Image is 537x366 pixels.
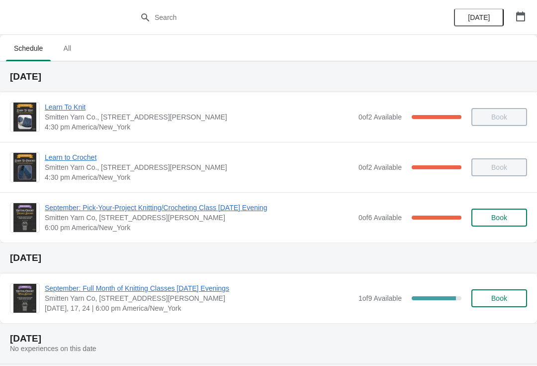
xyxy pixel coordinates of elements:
[45,293,354,303] span: Smitten Yarn Co, [STREET_ADDRESS][PERSON_NAME]
[45,203,354,213] span: September: Pick-Your-Project Knitting/Crocheting Class [DATE] Evening
[45,172,354,182] span: 4:30 pm America/New_York
[491,214,507,222] span: Book
[491,294,507,302] span: Book
[154,8,403,26] input: Search
[358,214,402,222] span: 0 of 6 Available
[10,253,527,263] h2: [DATE]
[45,223,354,233] span: 6:00 pm America/New_York
[13,103,36,131] img: Learn To Knit | Smitten Yarn Co., 59 Hanson Street, Rochester, NH, USA | 4:30 pm America/New_York
[45,283,354,293] span: September: Full Month of Knitting Classes [DATE] Evenings
[6,39,51,57] span: Schedule
[45,213,354,223] span: Smitten Yarn Co, [STREET_ADDRESS][PERSON_NAME]
[358,163,402,171] span: 0 of 2 Available
[358,294,402,302] span: 1 of 9 Available
[13,153,36,182] img: Learn to Crochet | Smitten Yarn Co., 59 Hanson St, Rochester, NH, USA | 4:30 pm America/New_York
[471,209,527,227] button: Book
[454,8,504,26] button: [DATE]
[45,122,354,132] span: 4:30 pm America/New_York
[10,72,527,82] h2: [DATE]
[45,303,354,313] span: [DATE], 17, 24 | 6:00 pm America/New_York
[13,203,36,232] img: September: Pick-Your-Project Knitting/Crocheting Class on Tuesday Evening | Smitten Yarn Co, 59 H...
[45,152,354,162] span: Learn to Crochet
[10,345,96,353] span: No experiences on this date
[10,334,527,344] h2: [DATE]
[45,162,354,172] span: Smitten Yarn Co., [STREET_ADDRESS][PERSON_NAME]
[45,112,354,122] span: Smitten Yarn Co., [STREET_ADDRESS][PERSON_NAME]
[468,13,490,21] span: [DATE]
[45,102,354,112] span: Learn To Knit
[471,289,527,307] button: Book
[55,39,80,57] span: All
[13,284,36,313] img: September: Full Month of Knitting Classes on Wednesday Evenings | Smitten Yarn Co, 59 Hanson Stre...
[358,113,402,121] span: 0 of 2 Available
